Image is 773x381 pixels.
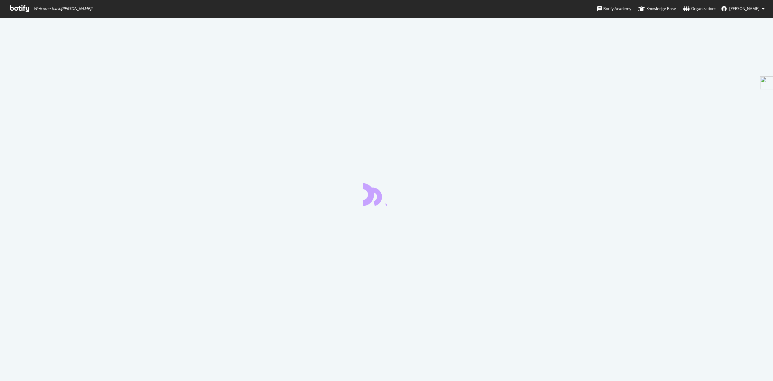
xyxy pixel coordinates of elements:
[34,6,92,11] span: Welcome back, [PERSON_NAME] !
[716,4,770,14] button: [PERSON_NAME]
[683,5,716,12] div: Organizations
[638,5,676,12] div: Knowledge Base
[597,5,631,12] div: Botify Academy
[760,76,773,89] img: side-widget.svg
[363,183,410,206] div: animation
[729,6,759,11] span: Matthew Edgar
